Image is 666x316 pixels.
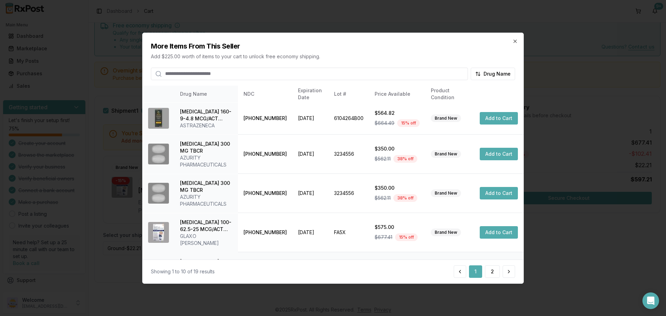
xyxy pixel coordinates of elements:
[238,85,292,102] th: NDC
[238,102,292,134] td: [PHONE_NUMBER]
[292,102,328,134] td: [DATE]
[375,145,420,152] div: $350.00
[148,183,169,204] img: Horizant 300 MG TBCR
[292,134,328,173] td: [DATE]
[328,85,369,102] th: Lot #
[292,173,328,213] td: [DATE]
[480,112,518,125] button: Add to Cart
[431,189,461,197] div: Brand New
[480,226,518,239] button: Add to Cart
[180,108,232,122] div: [MEDICAL_DATA] 160-9-4.8 MCG/ACT AERO
[328,252,369,291] td: G26N
[148,222,169,243] img: Trelegy Ellipta 100-62.5-25 MCG/ACT AEPB
[174,85,238,102] th: Drug Name
[484,70,511,77] span: Drug Name
[375,195,391,202] span: $562.11
[238,134,292,173] td: [PHONE_NUMBER]
[469,265,482,278] button: 1
[369,85,425,102] th: Price Available
[397,119,420,127] div: 15 % off
[151,41,515,51] h2: More Items From This Seller
[148,144,169,164] img: Horizant 300 MG TBCR
[292,252,328,291] td: [DATE]
[180,193,232,207] div: AZURITY PHARMACEUTICALS
[292,85,328,102] th: Expiration Date
[180,232,232,246] div: GLAXO [PERSON_NAME]
[238,173,292,213] td: [PHONE_NUMBER]
[375,120,394,127] span: $664.49
[328,134,369,173] td: 3234556
[375,234,392,241] span: $677.41
[180,219,232,232] div: [MEDICAL_DATA] 100-62.5-25 MCG/ACT AEPB
[431,114,461,122] div: Brand New
[180,140,232,154] div: [MEDICAL_DATA] 300 MG TBCR
[375,110,420,117] div: $564.82
[151,268,215,275] div: Showing 1 to 10 of 19 results
[292,213,328,252] td: [DATE]
[393,194,417,202] div: 38 % off
[180,154,232,168] div: AZURITY PHARMACEUTICALS
[431,150,461,158] div: Brand New
[471,67,515,80] button: Drug Name
[180,258,232,272] div: [MEDICAL_DATA] 100-62.5-25 MCG/ACT AEPB
[375,185,420,191] div: $350.00
[395,233,418,241] div: 15 % off
[238,213,292,252] td: [PHONE_NUMBER]
[328,173,369,213] td: 3234556
[425,85,474,102] th: Product Condition
[480,148,518,160] button: Add to Cart
[151,53,515,60] p: Add $225.00 worth of items to your cart to unlock free economy shipping.
[393,155,417,163] div: 38 % off
[328,102,369,134] td: 6104264B00
[431,229,461,236] div: Brand New
[375,155,391,162] span: $562.11
[480,187,518,199] button: Add to Cart
[238,252,292,291] td: [PHONE_NUMBER]
[148,108,169,129] img: Breztri Aerosphere 160-9-4.8 MCG/ACT AERO
[328,213,369,252] td: FA5X
[180,179,232,193] div: [MEDICAL_DATA] 300 MG TBCR
[485,265,500,278] button: 2
[180,122,232,129] div: ASTRAZENECA
[375,224,420,231] div: $575.00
